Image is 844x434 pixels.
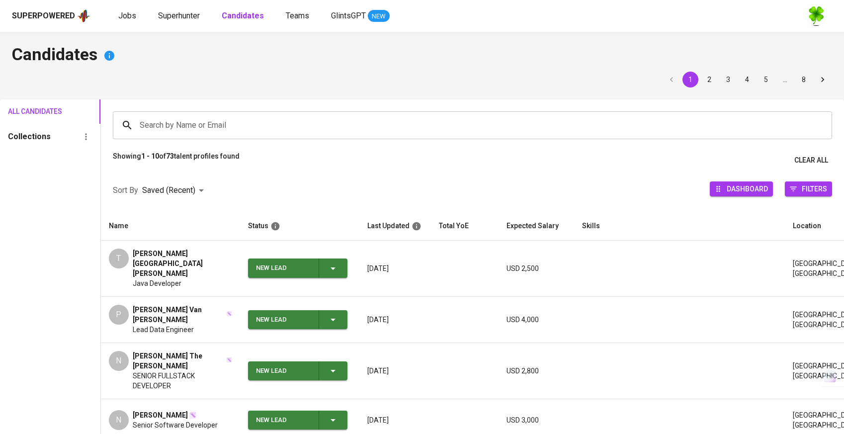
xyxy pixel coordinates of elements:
[506,415,566,425] p: USD 3,000
[367,366,423,376] p: [DATE]
[815,72,831,87] button: Go to next page
[574,212,785,241] th: Skills
[367,315,423,325] p: [DATE]
[77,8,90,23] img: app logo
[133,278,181,288] span: Java Developer
[286,10,311,22] a: Teams
[256,310,311,330] div: New Lead
[710,181,773,196] button: Dashboard
[359,212,431,241] th: Last Updated
[662,72,832,87] nav: pagination navigation
[158,11,200,20] span: Superhunter
[101,212,240,241] th: Name
[133,249,232,278] span: [PERSON_NAME][GEOGRAPHIC_DATA][PERSON_NAME]
[331,11,366,20] span: GlintsGPT
[331,10,390,22] a: GlintsGPT NEW
[701,72,717,87] button: Go to page 2
[109,249,129,268] div: T
[166,152,174,160] b: 73
[12,10,75,22] div: Superpowered
[8,130,51,144] h6: Collections
[142,181,207,200] div: Saved (Recent)
[727,182,768,195] span: Dashboard
[133,305,225,325] span: [PERSON_NAME] Van [PERSON_NAME]
[367,415,423,425] p: [DATE]
[248,411,347,430] button: New Lead
[133,410,188,420] span: [PERSON_NAME]
[12,44,832,68] h4: Candidates
[682,72,698,87] button: page 1
[222,11,264,20] b: Candidates
[256,411,311,430] div: New Lead
[431,212,499,241] th: Total YoE
[785,181,832,196] button: Filters
[12,8,90,23] a: Superpoweredapp logo
[109,305,129,325] div: P
[790,151,832,170] button: Clear All
[256,361,311,381] div: New Lead
[133,351,225,371] span: [PERSON_NAME] The [PERSON_NAME]
[806,6,826,26] img: f9493b8c-82b8-4f41-8722-f5d69bb1b761.jpg
[256,259,311,278] div: New Lead
[506,366,566,376] p: USD 2,800
[802,182,827,195] span: Filters
[368,11,390,21] span: NEW
[777,75,793,85] div: …
[109,351,129,371] div: N
[226,311,232,317] img: magic_wand.svg
[506,315,566,325] p: USD 4,000
[240,212,359,241] th: Status
[109,410,129,430] div: N
[113,151,240,170] p: Showing of talent profiles found
[506,263,566,273] p: USD 2,500
[720,72,736,87] button: Go to page 3
[286,11,309,20] span: Teams
[248,310,347,330] button: New Lead
[794,154,828,167] span: Clear All
[133,325,194,335] span: Lead Data Engineer
[189,411,197,419] img: magic_wand.svg
[133,371,232,391] span: SENIOR FULLSTACK DEVELOPER
[796,72,812,87] button: Go to page 8
[133,420,218,430] span: Senior Software Developer
[367,263,423,273] p: [DATE]
[141,152,159,160] b: 1 - 10
[739,72,755,87] button: Go to page 4
[499,212,574,241] th: Expected Salary
[758,72,774,87] button: Go to page 5
[118,11,136,20] span: Jobs
[142,184,195,196] p: Saved (Recent)
[248,259,347,278] button: New Lead
[158,10,202,22] a: Superhunter
[113,184,138,196] p: Sort By
[248,361,347,381] button: New Lead
[8,105,49,118] span: All Candidates
[118,10,138,22] a: Jobs
[226,357,232,363] img: magic_wand.svg
[222,10,266,22] a: Candidates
